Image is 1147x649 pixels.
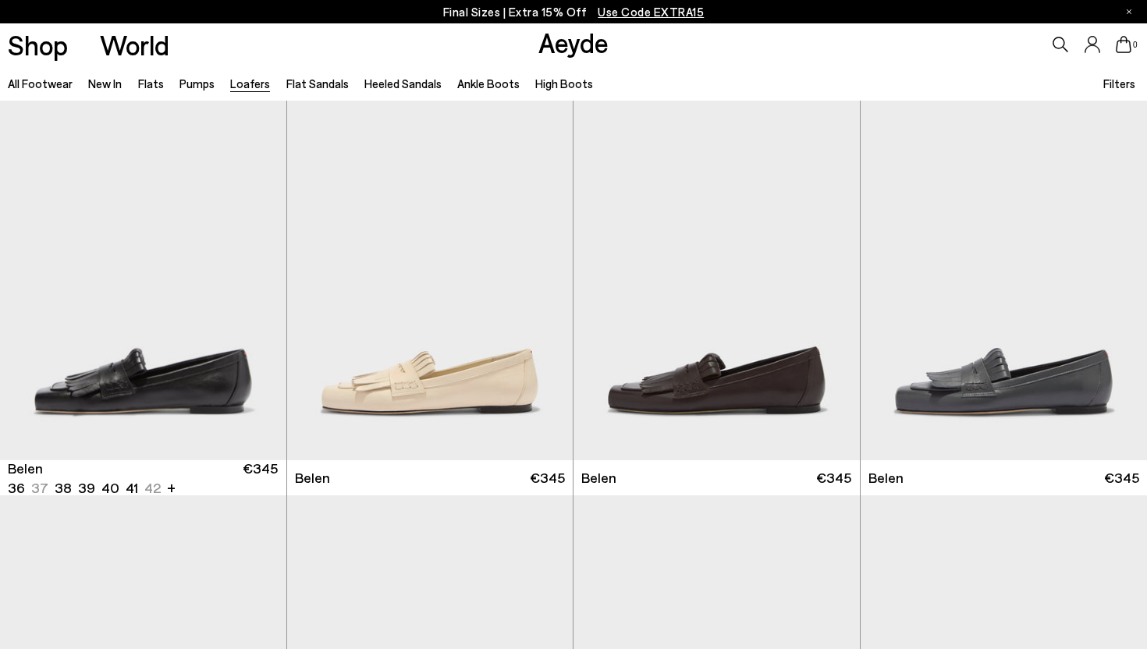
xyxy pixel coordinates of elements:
a: Flat Sandals [286,76,349,90]
span: 0 [1131,41,1139,49]
li: 39 [78,478,95,498]
span: €345 [243,459,278,498]
a: Belen €345 [287,460,573,495]
a: Heeled Sandals [364,76,442,90]
li: 36 [8,478,25,498]
a: All Footwear [8,76,73,90]
a: World [100,31,169,59]
span: Belen [581,468,616,488]
a: Flats [138,76,164,90]
a: 0 [1116,36,1131,53]
span: €345 [530,468,565,488]
a: High Boots [535,76,593,90]
a: Ankle Boots [457,76,520,90]
span: Filters [1103,76,1135,90]
img: Belen Tassel Loafers [287,101,573,460]
span: €345 [816,468,851,488]
a: Loafers [230,76,270,90]
span: Belen [8,459,43,478]
span: Navigate to /collections/ss25-final-sizes [598,5,704,19]
span: €345 [1104,468,1139,488]
span: Belen [295,468,330,488]
img: Belen Tassel Loafers [573,101,860,460]
ul: variant [8,478,156,498]
a: Shop [8,31,68,59]
a: Aeyde [538,26,609,59]
li: 38 [55,478,72,498]
li: 41 [126,478,138,498]
p: Final Sizes | Extra 15% Off [443,2,705,22]
a: Pumps [179,76,215,90]
li: + [167,477,176,498]
li: 40 [101,478,119,498]
a: New In [88,76,122,90]
a: Belen €345 [573,460,860,495]
span: Belen [868,468,904,488]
